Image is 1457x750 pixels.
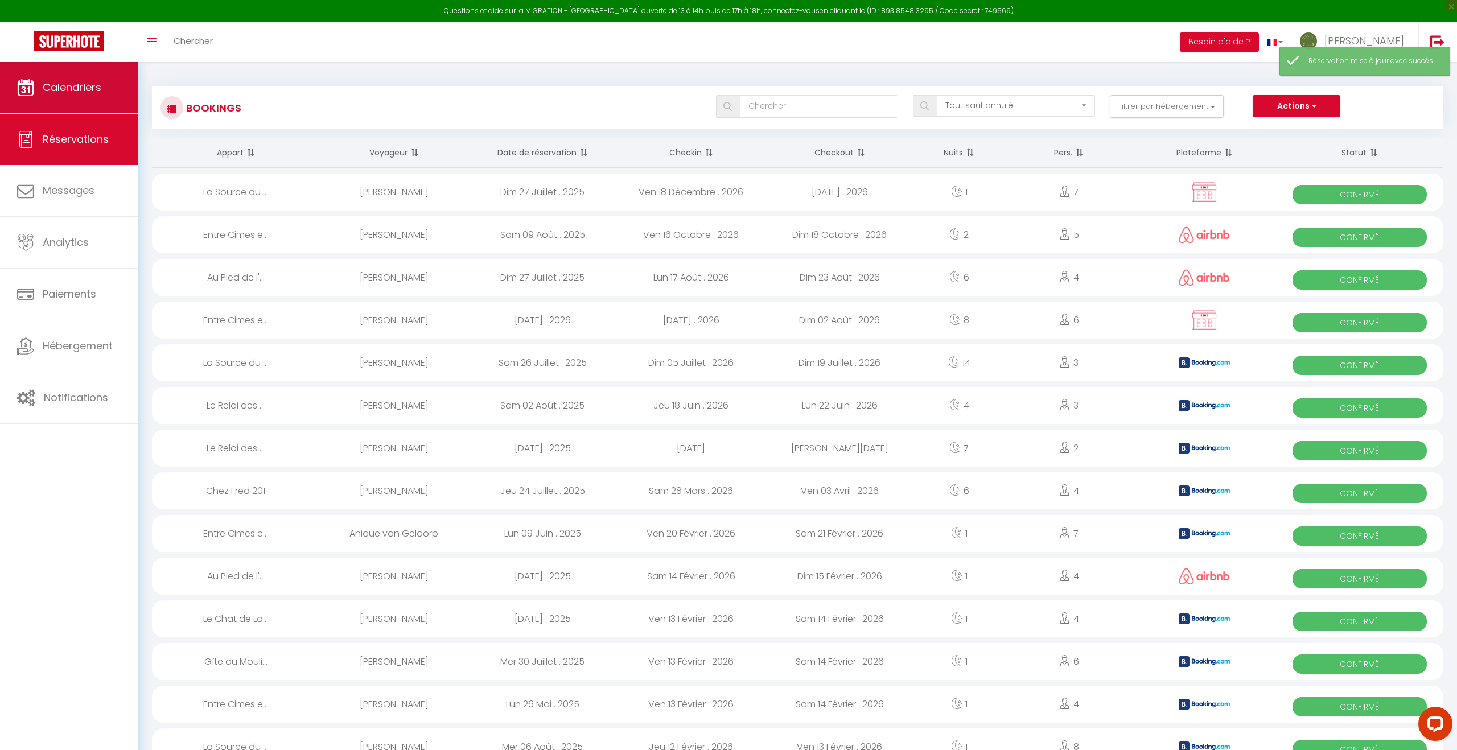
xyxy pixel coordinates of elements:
[617,138,765,168] th: Sort by checkin
[1291,22,1418,62] a: ... [PERSON_NAME]
[43,339,113,353] span: Hébergement
[1180,32,1259,52] button: Besoin d'aide ?
[468,138,617,168] th: Sort by booking date
[43,287,96,301] span: Paiements
[34,31,104,51] img: Super Booking
[43,183,94,197] span: Messages
[152,138,320,168] th: Sort by rentals
[320,138,468,168] th: Sort by guest
[1133,138,1275,168] th: Sort by channel
[765,138,914,168] th: Sort by checkout
[44,390,108,405] span: Notifications
[43,80,101,94] span: Calendriers
[1110,95,1224,118] button: Filtrer par hébergement
[914,138,1005,168] th: Sort by nights
[1005,138,1134,168] th: Sort by people
[1308,56,1438,67] div: Réservation mise à jour avec succès
[1300,32,1317,50] img: ...
[1275,138,1443,168] th: Sort by status
[1324,34,1404,48] span: [PERSON_NAME]
[165,22,221,62] a: Chercher
[43,235,89,249] span: Analytics
[174,35,213,47] span: Chercher
[1409,702,1457,750] iframe: LiveChat chat widget
[43,132,109,146] span: Réservations
[183,95,241,121] h3: Bookings
[1430,35,1444,49] img: logout
[1253,95,1340,118] button: Actions
[740,95,898,118] input: Chercher
[820,6,867,15] a: en cliquant ici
